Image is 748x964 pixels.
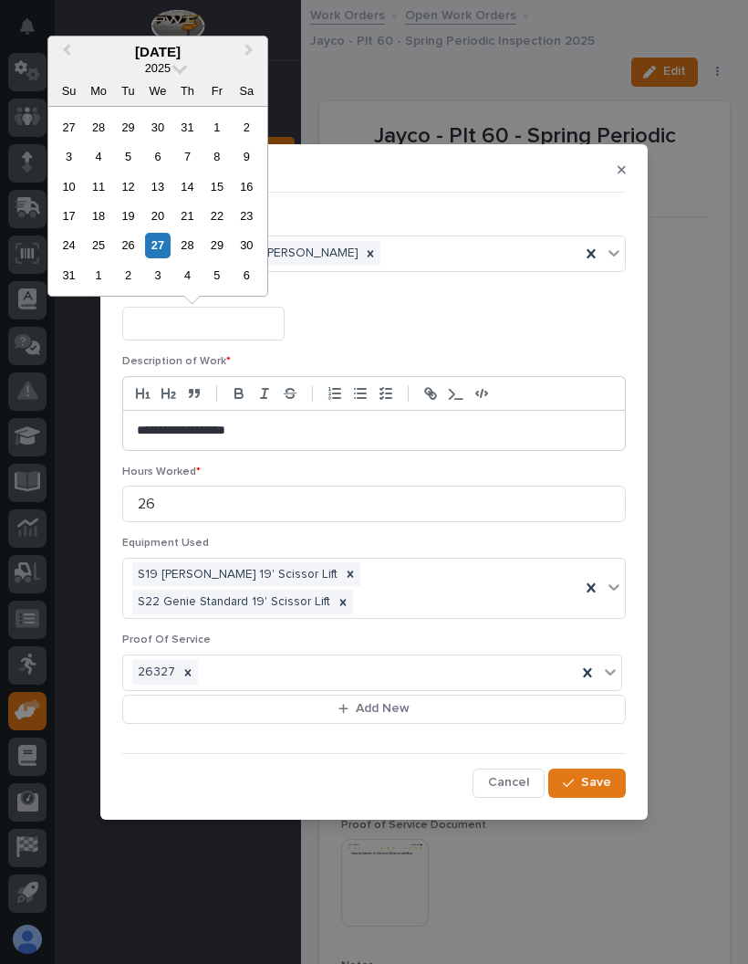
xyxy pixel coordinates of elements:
[122,538,209,549] span: Equipment Used
[145,144,170,169] div: Choose Wednesday, August 6th, 2025
[116,263,140,288] div: Choose Tuesday, September 2nd, 2025
[57,263,81,288] div: Choose Sunday, August 31st, 2025
[57,144,81,169] div: Choose Sunday, August 3rd, 2025
[86,115,110,140] div: Choose Monday, July 28th, 2025
[57,79,81,103] div: Su
[473,769,545,798] button: Cancel
[175,115,200,140] div: Choose Thursday, July 31st, 2025
[122,466,201,477] span: Hours Worked
[145,61,171,75] span: 2025
[548,769,626,798] button: Save
[234,79,259,103] div: Sa
[54,112,261,290] div: month 2025-08
[356,700,410,717] span: Add New
[488,774,529,791] span: Cancel
[132,562,340,587] div: S19 [PERSON_NAME] 19' Scissor Lift
[86,204,110,228] div: Choose Monday, August 18th, 2025
[116,144,140,169] div: Choose Tuesday, August 5th, 2025
[57,174,81,199] div: Choose Sunday, August 10th, 2025
[204,174,229,199] div: Choose Friday, August 15th, 2025
[86,263,110,288] div: Choose Monday, September 1st, 2025
[116,174,140,199] div: Choose Tuesday, August 12th, 2025
[145,263,170,288] div: Choose Wednesday, September 3rd, 2025
[86,174,110,199] div: Choose Monday, August 11th, 2025
[234,174,259,199] div: Choose Saturday, August 16th, 2025
[175,263,200,288] div: Choose Thursday, September 4th, 2025
[57,115,81,140] div: Choose Sunday, July 27th, 2025
[57,204,81,228] div: Choose Sunday, August 17th, 2025
[86,233,110,257] div: Choose Monday, August 25th, 2025
[175,204,200,228] div: Choose Thursday, August 21st, 2025
[234,115,259,140] div: Choose Saturday, August 2nd, 2025
[204,233,229,257] div: Choose Friday, August 29th, 2025
[175,233,200,257] div: Choose Thursday, August 28th, 2025
[145,174,170,199] div: Choose Wednesday, August 13th, 2025
[116,79,140,103] div: Tu
[132,590,333,614] div: S22 Genie Standard 19' Scissor Lift
[204,79,229,103] div: Fr
[145,204,170,228] div: Choose Wednesday, August 20th, 2025
[204,115,229,140] div: Choose Friday, August 1st, 2025
[236,38,265,68] button: Next Month
[132,660,178,685] div: 26327
[175,174,200,199] div: Choose Thursday, August 14th, 2025
[204,263,229,288] div: Choose Friday, September 5th, 2025
[145,79,170,103] div: We
[116,115,140,140] div: Choose Tuesday, July 29th, 2025
[50,38,79,68] button: Previous Month
[234,204,259,228] div: Choose Saturday, August 23rd, 2025
[234,263,259,288] div: Choose Saturday, September 6th, 2025
[204,204,229,228] div: Choose Friday, August 22nd, 2025
[175,79,200,103] div: Th
[581,774,611,791] span: Save
[86,144,110,169] div: Choose Monday, August 4th, 2025
[122,634,211,645] span: Proof Of Service
[175,144,200,169] div: Choose Thursday, August 7th, 2025
[122,695,626,724] button: Add New
[116,233,140,257] div: Choose Tuesday, August 26th, 2025
[48,44,267,60] div: [DATE]
[86,79,110,103] div: Mo
[145,233,170,257] div: Choose Wednesday, August 27th, 2025
[57,233,81,257] div: Choose Sunday, August 24th, 2025
[258,241,360,266] div: [PERSON_NAME]
[116,204,140,228] div: Choose Tuesday, August 19th, 2025
[234,144,259,169] div: Choose Saturday, August 9th, 2025
[145,115,170,140] div: Choose Wednesday, July 30th, 2025
[234,233,259,257] div: Choose Saturday, August 30th, 2025
[122,356,231,367] span: Description of Work
[204,144,229,169] div: Choose Friday, August 8th, 2025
